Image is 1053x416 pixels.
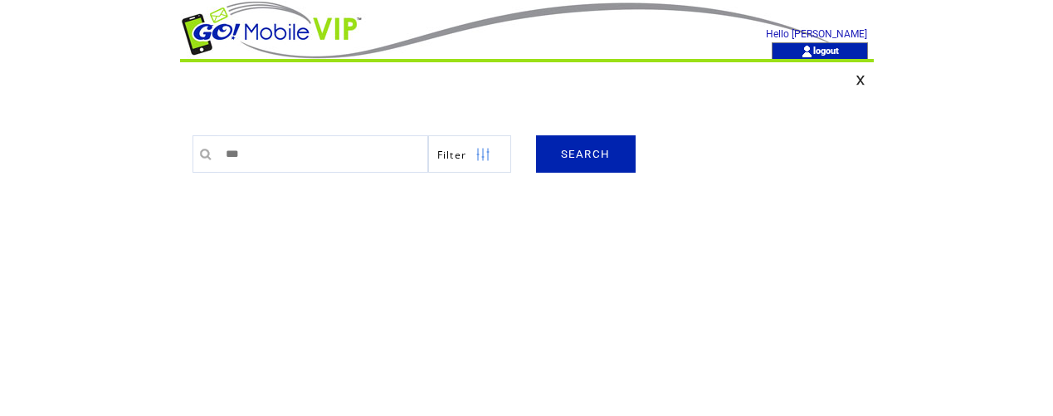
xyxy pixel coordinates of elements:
[475,136,490,174] img: filters.png
[766,28,867,40] span: Hello [PERSON_NAME]
[437,148,467,162] span: Show filters
[813,45,839,56] a: logout
[801,45,813,58] img: account_icon.gif
[536,135,636,173] a: SEARCH
[428,135,511,173] a: Filter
